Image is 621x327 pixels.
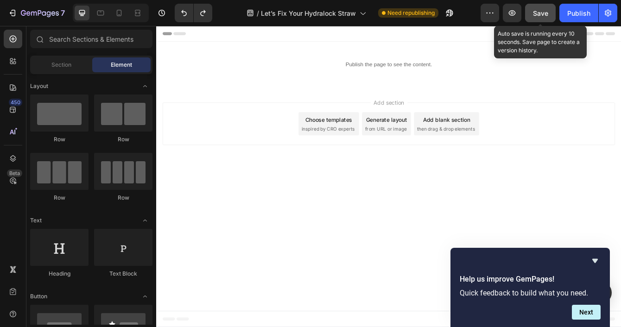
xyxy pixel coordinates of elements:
[460,274,601,285] h2: Help us improve GemPages!
[567,8,590,18] div: Publish
[319,107,375,117] div: Add blank section
[251,107,300,117] div: Generate layout
[174,119,237,127] span: inspired by CRO experts
[178,107,234,117] div: Choose templates
[138,289,152,304] span: Toggle open
[256,87,300,96] span: Add section
[261,8,356,18] span: Let’s Fix Your Hydralock Straw
[61,7,65,19] p: 7
[30,30,152,48] input: Search Sections & Elements
[94,270,152,278] div: Text Block
[4,4,69,22] button: 7
[9,99,22,106] div: 450
[460,255,601,320] div: Help us improve GemPages!
[30,270,89,278] div: Heading
[7,170,22,177] div: Beta
[94,135,152,144] div: Row
[30,82,48,90] span: Layout
[51,61,71,69] span: Section
[156,26,621,327] iframe: Design area
[30,135,89,144] div: Row
[30,216,42,225] span: Text
[460,289,601,297] p: Quick feedback to build what you need.
[30,292,47,301] span: Button
[138,213,152,228] span: Toggle open
[387,9,435,17] span: Need republishing
[111,61,132,69] span: Element
[533,9,548,17] span: Save
[250,119,299,127] span: from URL or image
[572,305,601,320] button: Next question
[559,4,598,22] button: Publish
[30,194,89,202] div: Row
[94,194,152,202] div: Row
[138,79,152,94] span: Toggle open
[312,119,381,127] span: then drag & drop elements
[175,4,212,22] div: Undo/Redo
[525,4,556,22] button: Save
[257,8,259,18] span: /
[589,255,601,266] button: Hide survey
